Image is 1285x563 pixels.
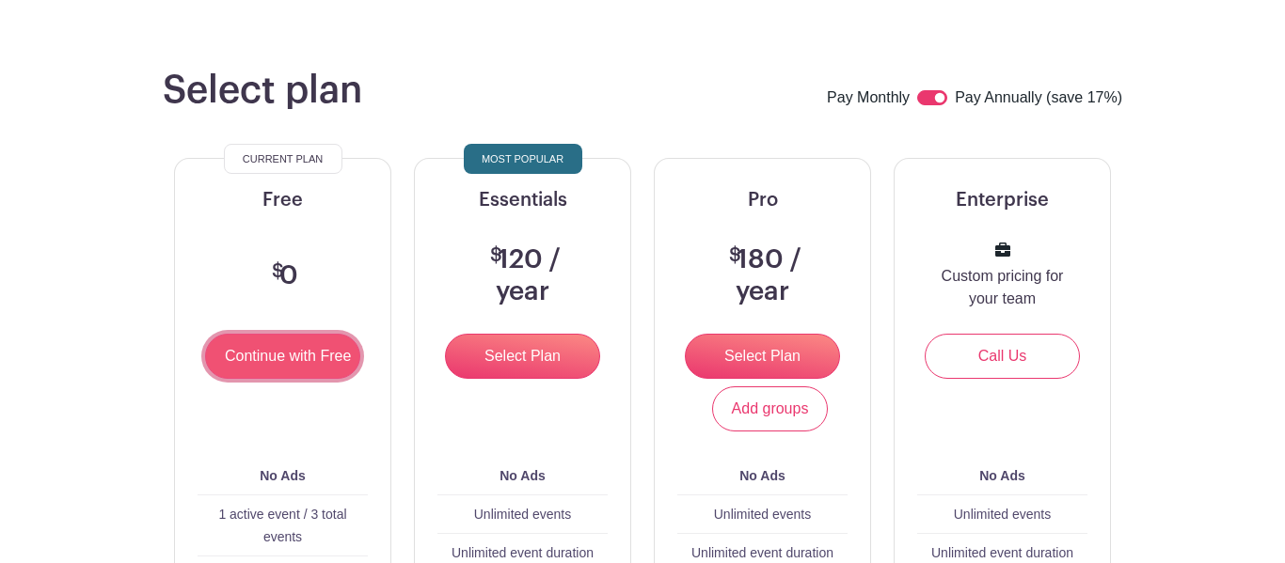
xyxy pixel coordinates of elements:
a: Add groups [712,386,829,431]
span: Unlimited events [714,507,812,522]
a: Call Us [925,334,1080,379]
input: Select Plan [685,334,840,379]
b: No Ads [979,468,1024,483]
label: Pay Annually (save 17%) [955,86,1122,111]
h3: 120 / year [460,244,585,307]
h3: 180 / year [700,244,825,307]
span: Most Popular [482,148,563,170]
b: No Ads [260,468,305,483]
span: $ [490,246,502,265]
p: Custom pricing for your team [940,265,1065,310]
input: Select Plan [445,334,600,379]
h5: Pro [677,189,848,211]
h1: Select plan [163,68,362,113]
span: 1 active event / 3 total events [218,507,346,544]
h5: Enterprise [917,189,1087,211]
h5: Free [198,189,368,211]
span: $ [272,262,284,281]
span: Unlimited events [954,507,1052,522]
label: Pay Monthly [827,86,910,111]
b: No Ads [739,468,785,483]
h3: 0 [267,260,298,292]
h5: Essentials [437,189,608,211]
span: Unlimited event duration [452,545,594,560]
b: No Ads [500,468,545,483]
span: Unlimited event duration [931,545,1073,560]
input: Continue with Free [205,334,360,379]
span: Unlimited event duration [691,545,833,560]
span: Unlimited events [474,507,572,522]
span: $ [729,246,741,265]
span: Current Plan [243,148,323,170]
